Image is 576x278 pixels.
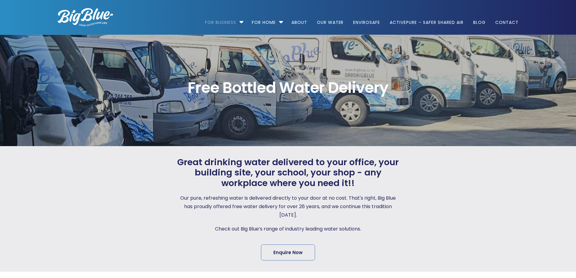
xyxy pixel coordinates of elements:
p: Check out Big Blue’s range of industry leading water solutions. [176,225,401,233]
span: Great drinking water delivered to your office, your building site, your school, your shop - any w... [176,157,401,188]
span: Free Bottled Water Delivery [58,80,519,95]
img: logo [58,8,113,26]
p: Our pure, refreshing water is delivered directly to your door at no cost. That's right, Big Blue ... [176,194,401,219]
a: Enquire Now [261,244,315,260]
